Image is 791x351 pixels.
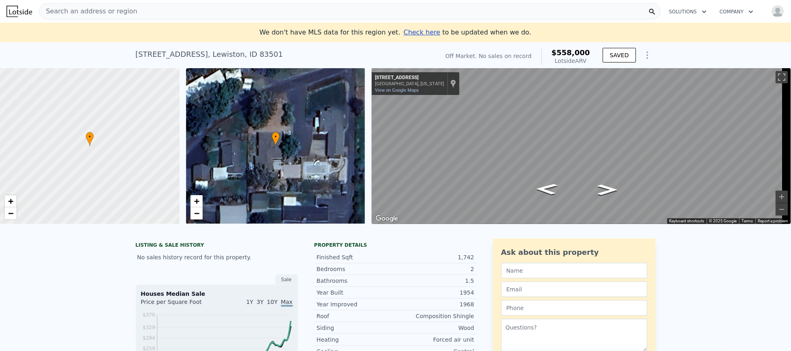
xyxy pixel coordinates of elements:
span: $558,000 [552,48,590,57]
div: to be updated when we do. [404,28,531,37]
button: Zoom in [776,191,788,203]
input: Email [501,282,648,297]
button: Company [713,4,760,19]
a: Zoom in [4,195,17,207]
div: 1968 [396,300,475,308]
button: Toggle fullscreen view [776,71,788,83]
input: Name [501,263,648,278]
div: Year Built [317,289,396,297]
img: Google [374,213,401,224]
div: [GEOGRAPHIC_DATA], [US_STATE] [375,81,444,86]
a: Report a problem [758,219,789,223]
div: Finished Sqft [317,253,396,261]
img: avatar [771,5,784,18]
span: 10Y [267,299,277,305]
div: • [86,132,94,146]
div: 1,742 [396,253,475,261]
div: Price per Square Foot [141,298,217,311]
div: LISTING & SALE HISTORY [136,242,298,250]
button: SAVED [603,48,636,62]
a: Zoom in [191,195,203,207]
a: Open this area in Google Maps (opens a new window) [374,213,401,224]
button: Show Options [639,47,656,63]
div: Heating [317,336,396,344]
div: • [272,132,280,146]
div: Wood [396,324,475,332]
a: Zoom out [191,207,203,220]
div: Houses Median Sale [141,290,293,298]
span: + [8,196,13,206]
div: Ask about this property [501,247,648,258]
div: [STREET_ADDRESS] [375,75,444,81]
div: Map [372,68,791,224]
span: © 2025 Google [709,219,737,223]
div: Siding [317,324,396,332]
div: Bedrooms [317,265,396,273]
div: Bathrooms [317,277,396,285]
div: We don't have MLS data for this region yet. [260,28,531,37]
div: Forced air unit [396,336,475,344]
span: • [272,133,280,140]
span: + [194,196,199,206]
img: Lotside [7,6,32,17]
div: Street View [372,68,791,224]
div: Lotside ARV [552,57,590,65]
a: Zoom out [4,207,17,220]
a: Terms (opens in new tab) [742,219,753,223]
span: Check here [404,28,440,36]
span: 1Y [246,299,253,305]
tspan: $370 [143,312,155,318]
input: Phone [501,300,648,316]
span: − [194,208,199,218]
path: Go East, Skyline Dr [527,181,567,197]
div: Composition Shingle [396,312,475,320]
div: 1.5 [396,277,475,285]
div: Sale [275,274,298,285]
button: Keyboard shortcuts [670,218,704,224]
span: 3Y [257,299,264,305]
a: Show location on map [451,79,456,88]
div: No sales history record for this property. [136,250,298,265]
span: Search an address or region [39,6,137,16]
tspan: $294 [143,335,155,341]
tspan: $329 [143,325,155,330]
div: 1954 [396,289,475,297]
span: Max [281,299,293,307]
span: • [86,133,94,140]
div: Property details [314,242,477,248]
span: − [8,208,13,218]
path: Go Southwest, Skyline Dr [589,182,626,198]
button: Solutions [663,4,713,19]
div: 2 [396,265,475,273]
div: Off Market. No sales on record [446,52,532,60]
div: Roof [317,312,396,320]
button: Zoom out [776,203,788,215]
div: [STREET_ADDRESS] , Lewiston , ID 83501 [136,49,283,60]
div: Year Improved [317,300,396,308]
a: View on Google Maps [375,88,419,93]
